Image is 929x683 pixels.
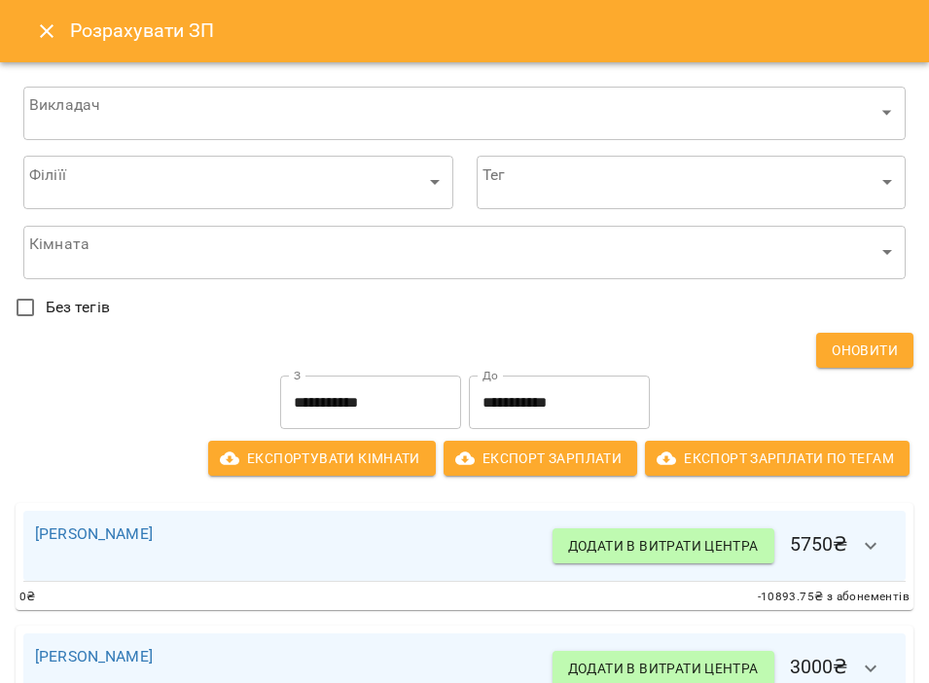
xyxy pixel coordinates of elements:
div: ​ [23,225,906,279]
span: Експорт Зарплати по тегам [661,447,894,470]
span: Експорт Зарплати [459,447,622,470]
button: Close [23,8,70,54]
div: ​ [477,156,907,210]
h6: Розрахувати ЗП [70,16,906,46]
span: Додати в витрати центра [568,534,759,557]
span: Оновити [832,339,898,362]
button: Експорт Зарплати [444,441,637,476]
button: Додати в витрати центра [553,528,774,563]
button: Експортувати кімнати [208,441,436,476]
a: [PERSON_NAME] [35,647,153,665]
span: 0 ₴ [19,588,36,607]
div: ​ [23,86,906,140]
span: Експортувати кімнати [224,447,420,470]
button: Оновити [816,333,913,368]
button: Експорт Зарплати по тегам [645,441,910,476]
h6: 5750 ₴ [553,522,894,569]
span: -10893.75 ₴ з абонементів [758,588,910,607]
span: Без тегів [46,296,110,319]
a: [PERSON_NAME] [35,524,153,543]
div: ​ [23,156,453,210]
span: Додати в витрати центра [568,657,759,680]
